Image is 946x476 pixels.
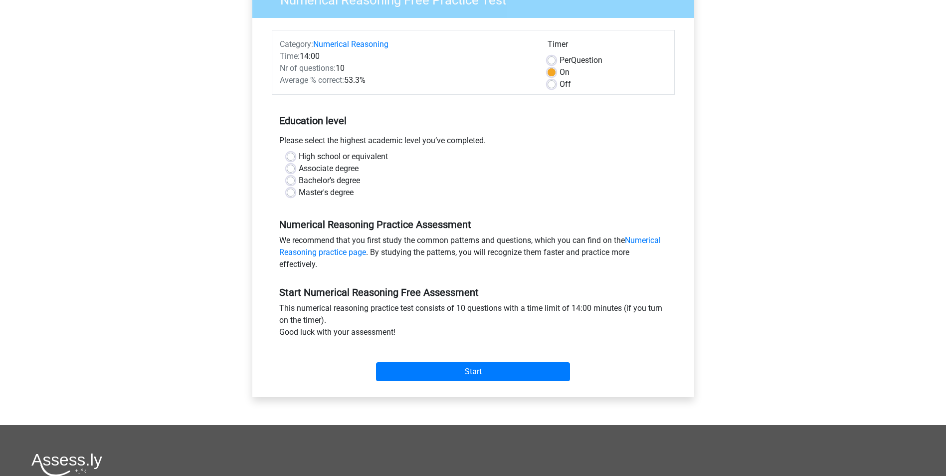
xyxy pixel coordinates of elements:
span: Average % correct: [280,75,344,85]
label: Question [560,54,602,66]
input: Start [376,362,570,381]
span: Time: [280,51,300,61]
a: Numerical Reasoning [313,39,388,49]
div: This numerical reasoning practice test consists of 10 questions with a time limit of 14:00 minute... [272,302,675,342]
label: Off [560,78,571,90]
div: Timer [548,38,667,54]
label: High school or equivalent [299,151,388,163]
div: Please select the highest academic level you’ve completed. [272,135,675,151]
label: Bachelor's degree [299,175,360,187]
label: Master's degree [299,187,354,199]
div: 10 [272,62,540,74]
span: Nr of questions: [280,63,336,73]
h5: Education level [279,111,667,131]
h5: Numerical Reasoning Practice Assessment [279,219,667,231]
div: We recommend that you first study the common patterns and questions, which you can find on the . ... [272,235,675,274]
h5: Start Numerical Reasoning Free Assessment [279,286,667,298]
div: 14:00 [272,50,540,62]
div: 53.3% [272,74,540,86]
span: Per [560,55,571,65]
label: Associate degree [299,163,359,175]
label: On [560,66,569,78]
span: Category: [280,39,313,49]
